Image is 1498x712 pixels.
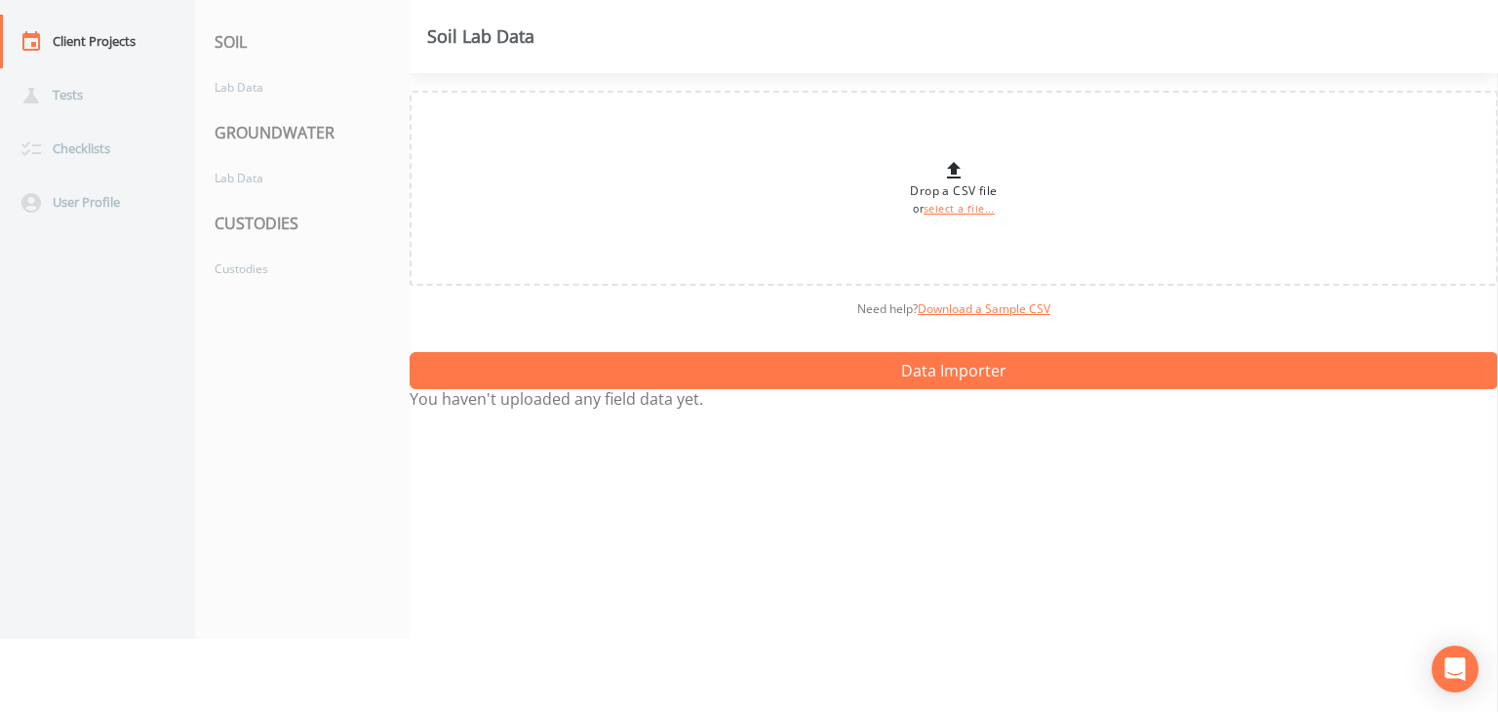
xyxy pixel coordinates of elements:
a: select a file... [924,202,995,216]
button: Data Importer [410,352,1498,389]
div: Drop a CSV file [910,159,997,218]
div: GROUNDWATER [195,105,410,160]
a: Lab Data [195,160,390,196]
span: Need help? [857,300,1050,317]
p: You haven't uploaded any field data yet. [410,389,1498,409]
small: or [913,202,995,216]
div: Open Intercom Messenger [1432,646,1478,692]
div: Soil Lab Data [427,28,534,44]
div: CUSTODIES [195,196,410,251]
div: SOIL [195,15,410,69]
a: Lab Data [195,69,390,105]
a: Download a Sample CSV [918,300,1050,317]
a: Custodies [195,251,390,287]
